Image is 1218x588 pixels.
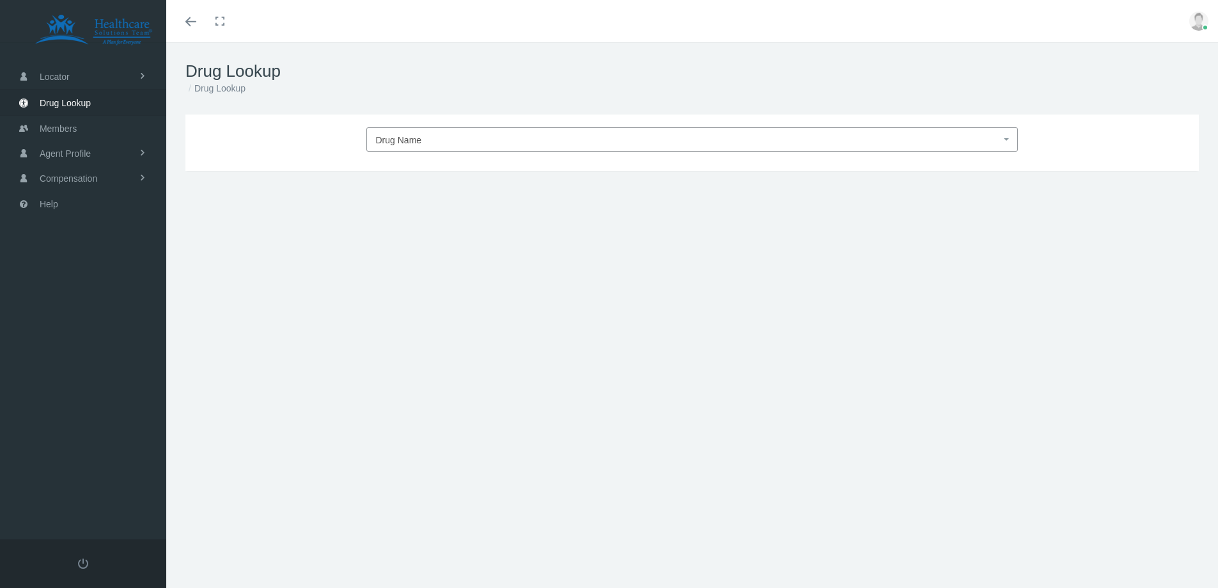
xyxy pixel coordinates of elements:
span: Agent Profile [40,141,91,166]
img: user-placeholder.jpg [1189,12,1208,31]
li: Drug Lookup [185,81,246,95]
span: Members [40,116,77,141]
span: Help [40,192,58,216]
span: Compensation [40,166,97,191]
span: Locator [40,65,70,89]
span: Drug Name [376,135,422,145]
h1: Drug Lookup [185,61,1199,81]
span: Drug Lookup [40,91,91,115]
img: HEALTHCARE SOLUTIONS TEAM, LLC [17,14,170,46]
